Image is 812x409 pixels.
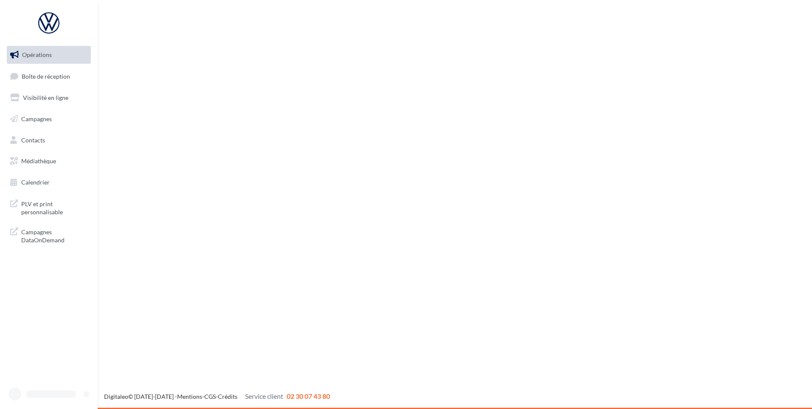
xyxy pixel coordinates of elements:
span: Calendrier [21,179,50,186]
a: Mentions [177,393,202,400]
a: Campagnes DataOnDemand [5,223,93,248]
a: Visibilité en ligne [5,89,93,107]
span: Boîte de réception [22,72,70,80]
span: PLV et print personnalisable [21,198,87,216]
span: Campagnes DataOnDemand [21,226,87,244]
a: Médiathèque [5,152,93,170]
a: Contacts [5,131,93,149]
a: Calendrier [5,173,93,191]
a: PLV et print personnalisable [5,195,93,220]
span: Campagnes [21,115,52,122]
a: Campagnes [5,110,93,128]
span: Médiathèque [21,157,56,165]
span: © [DATE]-[DATE] - - - [104,393,330,400]
a: Opérations [5,46,93,64]
a: Boîte de réception [5,67,93,85]
a: Digitaleo [104,393,128,400]
span: Visibilité en ligne [23,94,68,101]
span: Service client [245,392,283,400]
span: 02 30 07 43 80 [287,392,330,400]
span: Contacts [21,136,45,143]
a: CGS [204,393,216,400]
span: Opérations [22,51,52,58]
a: Crédits [218,393,237,400]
